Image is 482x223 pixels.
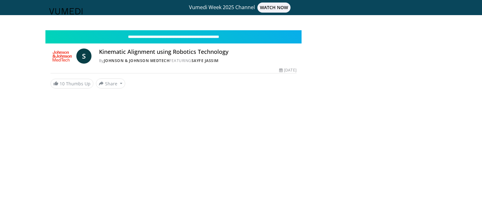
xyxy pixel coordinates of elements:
div: [DATE] [279,67,296,73]
a: S [76,49,91,64]
img: VuMedi Logo [49,8,83,14]
div: By FEATURING [99,58,297,64]
a: Sayfe Jassim [191,58,219,63]
a: 10 Thumbs Up [50,79,93,89]
span: 10 [60,81,65,87]
button: Share [96,78,125,89]
h4: Kinematic Alignment using Robotics Technology [99,49,297,55]
a: Johnson & Johnson MedTech [104,58,170,63]
img: Johnson & Johnson MedTech [50,49,74,64]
